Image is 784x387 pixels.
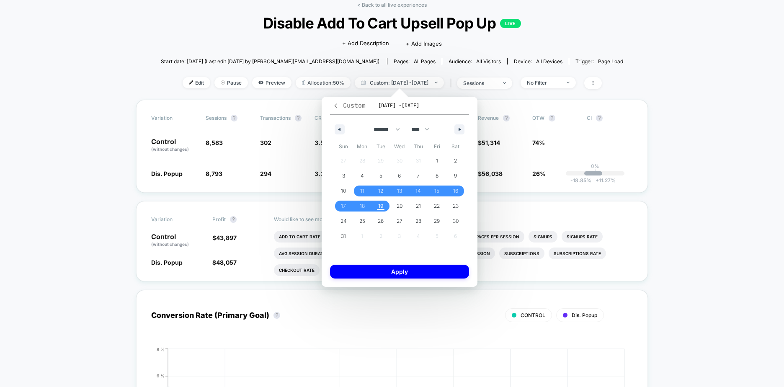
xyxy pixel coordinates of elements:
[378,102,419,109] span: [DATE] - [DATE]
[161,58,379,64] span: Start date: [DATE] (Last edit [DATE] by [PERSON_NAME][EMAIL_ADDRESS][DOMAIN_NAME])
[221,80,225,85] img: end
[378,183,383,199] span: 12
[260,170,271,177] span: 294
[359,214,365,229] span: 25
[428,183,446,199] button: 15
[409,140,428,153] span: Thu
[503,82,506,84] img: end
[371,214,390,229] button: 26
[371,168,390,183] button: 5
[394,58,436,64] div: Pages:
[417,168,420,183] span: 7
[434,183,439,199] span: 15
[454,153,457,168] span: 2
[587,140,633,152] span: ---
[446,140,465,153] span: Sat
[334,168,353,183] button: 3
[448,77,457,89] span: |
[415,183,421,199] span: 14
[353,168,372,183] button: 4
[536,58,562,64] span: all devices
[453,214,459,229] span: 30
[532,170,546,177] span: 26%
[296,77,351,88] span: Allocation: 50%
[334,183,353,199] button: 10
[453,199,459,214] span: 23
[341,229,346,244] span: 31
[596,115,603,121] button: ?
[353,183,372,199] button: 11
[449,58,501,64] div: Audience:
[397,214,402,229] span: 27
[415,214,421,229] span: 28
[157,346,165,351] tspan: 8 %
[274,248,336,259] li: Avg Session Duration
[409,214,428,229] button: 28
[594,169,596,175] p: |
[436,168,438,183] span: 8
[355,77,444,88] span: Custom: [DATE] - [DATE]
[230,216,237,223] button: ?
[428,168,446,183] button: 8
[397,199,402,214] span: 20
[183,77,210,88] span: Edit
[507,58,569,64] span: Device:
[562,231,603,243] li: Signups Rate
[260,139,271,146] span: 302
[434,214,440,229] span: 29
[353,199,372,214] button: 18
[357,2,427,8] a: < Back to all live experiences
[151,147,189,152] span: (without changes)
[434,199,440,214] span: 22
[212,234,237,241] span: $
[216,234,237,241] span: 43,897
[274,216,633,222] p: Would like to see more reports?
[333,101,366,110] span: Custom
[499,248,544,259] li: Subscriptions
[360,199,365,214] span: 18
[378,199,384,214] span: 19
[598,58,623,64] span: Page Load
[390,168,409,183] button: 6
[435,82,438,83] img: end
[397,183,402,199] span: 13
[151,242,189,247] span: (without changes)
[353,214,372,229] button: 25
[302,80,305,85] img: rebalance
[596,177,599,183] span: +
[151,216,197,223] span: Variation
[409,199,428,214] button: 21
[390,183,409,199] button: 13
[390,214,409,229] button: 27
[330,265,469,279] button: Apply
[189,80,193,85] img: edit
[463,80,497,86] div: sessions
[446,153,465,168] button: 2
[206,170,222,177] span: 8,793
[151,138,197,152] p: Control
[274,231,325,243] li: Add To Cart Rate
[482,139,500,146] span: 51,314
[428,140,446,153] span: Fri
[428,199,446,214] button: 22
[371,183,390,199] button: 12
[361,80,366,85] img: calendar
[478,139,500,146] span: $
[591,177,616,183] span: 11.27 %
[334,229,353,244] button: 31
[214,77,248,88] span: Pause
[532,139,545,146] span: 74%
[151,233,204,248] p: Control
[371,199,390,214] button: 19
[151,170,183,177] span: Dis. Popup
[353,140,372,153] span: Mon
[570,177,591,183] span: -18.85 %
[206,115,227,121] span: Sessions
[273,312,280,319] button: ?
[529,231,557,243] li: Signups
[330,101,469,115] button: Custom[DATE] -[DATE]
[334,199,353,214] button: 17
[340,214,347,229] span: 24
[446,214,465,229] button: 30
[157,373,165,378] tspan: 6 %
